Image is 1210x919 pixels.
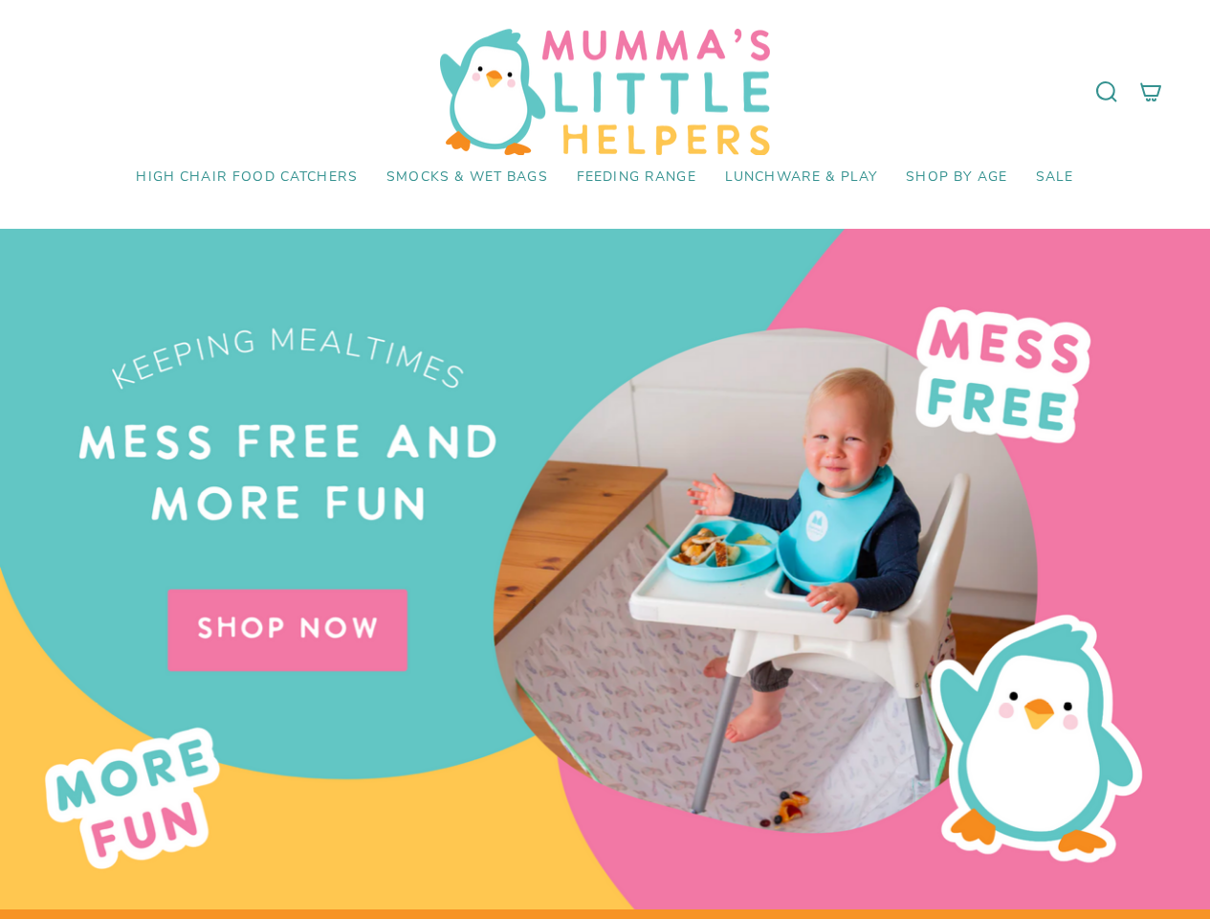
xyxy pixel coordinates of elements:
span: Lunchware & Play [725,169,877,186]
img: Mumma’s Little Helpers [440,29,770,155]
span: Shop by Age [906,169,1007,186]
span: Feeding Range [577,169,696,186]
a: SALE [1022,155,1089,200]
a: High Chair Food Catchers [121,155,372,200]
a: Lunchware & Play [711,155,891,200]
span: High Chair Food Catchers [136,169,358,186]
a: Shop by Age [891,155,1022,200]
a: Feeding Range [562,155,711,200]
span: Smocks & Wet Bags [386,169,548,186]
span: SALE [1036,169,1074,186]
a: Smocks & Wet Bags [372,155,562,200]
